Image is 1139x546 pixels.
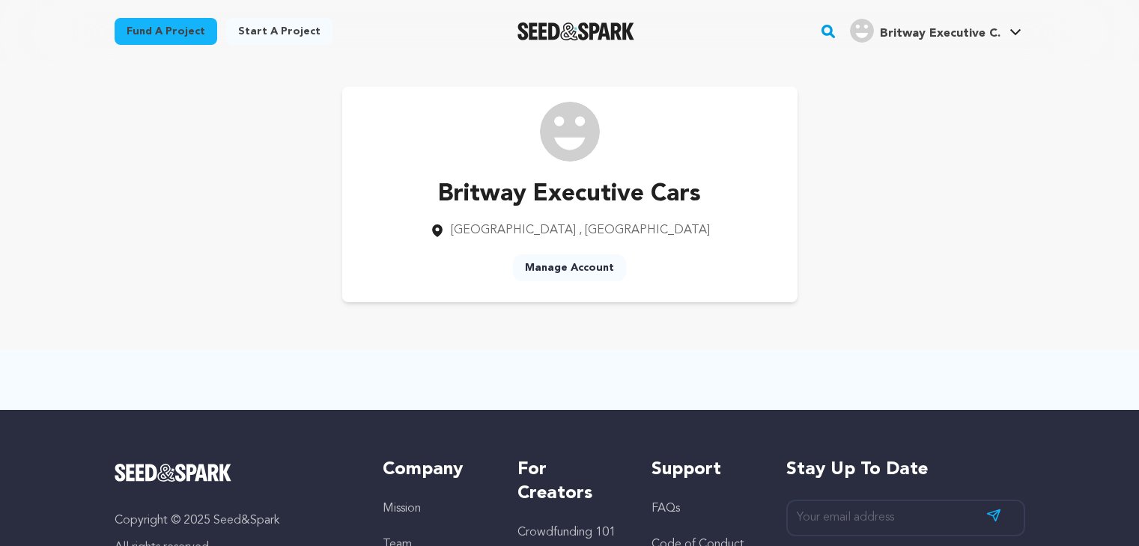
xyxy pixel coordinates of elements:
img: user.png [850,19,874,43]
a: FAQs [651,503,680,515]
a: Fund a project [115,18,217,45]
p: Britway Executive Cars [430,177,710,212]
img: Seed&Spark Logo [115,464,232,482]
a: Start a project [226,18,332,45]
a: Seed&Spark Homepage [517,22,635,40]
span: [GEOGRAPHIC_DATA] [451,224,576,236]
img: Seed&Spark Logo Dark Mode [517,22,635,40]
a: Seed&Spark Homepage [115,464,353,482]
span: , [GEOGRAPHIC_DATA] [579,224,710,236]
h5: For Creators [517,458,622,506]
h5: Company [383,458,487,482]
p: Copyright © 2025 Seed&Spark [115,512,353,530]
div: Britway Executive C.'s Profile [850,19,1000,43]
h5: Support [651,458,756,482]
img: /img/default-images/user/medium/user.png image [540,102,600,162]
a: Manage Account [513,254,626,281]
input: Your email address [786,500,1025,536]
span: Britway Executive C.'s Profile [847,16,1024,47]
a: Mission [383,503,421,515]
a: Britway Executive C.'s Profile [847,16,1024,43]
a: Crowdfunding 101 [517,527,616,539]
h5: Stay up to date [786,458,1025,482]
span: Britway Executive C. [880,28,1000,40]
